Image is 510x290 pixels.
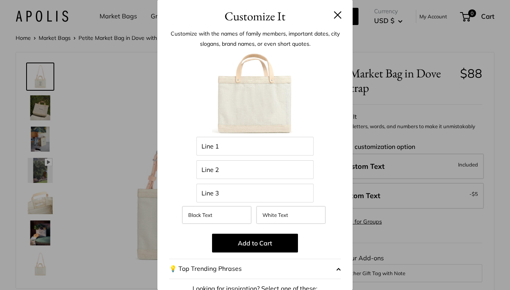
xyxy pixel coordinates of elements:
[256,206,326,224] label: White Text
[262,212,288,218] span: White Text
[169,29,341,49] p: Customize with the names of family members, important dates, city slogans, brand names, or even s...
[212,234,298,252] button: Add to Cart
[212,51,298,137] img: dove_035-customizer.jpg
[169,259,341,279] button: 💡 Top Trending Phrases
[188,212,212,218] span: Black Text
[182,206,251,224] label: Black Text
[169,7,341,25] h3: Customize It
